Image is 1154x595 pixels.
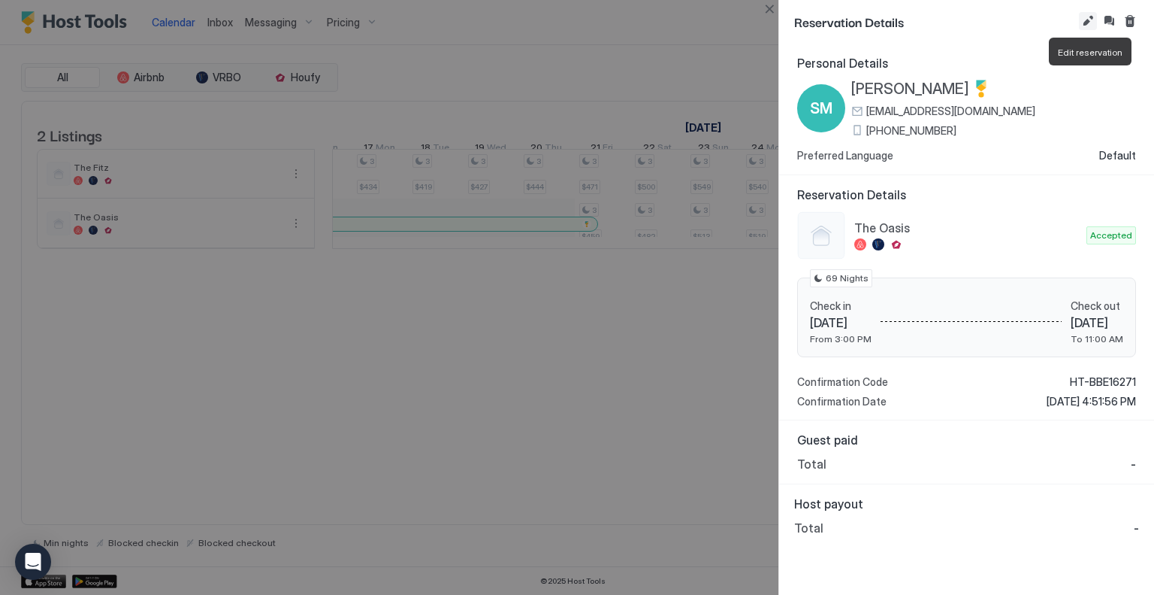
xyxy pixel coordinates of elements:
button: Inbox [1100,12,1118,30]
button: Edit reservation [1079,12,1097,30]
button: Cancel reservation [1121,12,1139,30]
span: Edit reservation [1058,47,1122,58]
span: Guest paid [797,433,1136,448]
span: Confirmation Date [797,395,887,408]
span: Confirmation Code [797,375,888,389]
span: Reservation Details [797,187,1136,202]
span: Reservation Details [794,12,1076,31]
span: Host payout [794,496,1139,512]
span: Total [794,521,823,536]
span: Accepted [1090,229,1132,242]
span: Default [1099,149,1136,162]
span: 69 Nights [826,272,869,285]
div: Open Intercom Messenger [15,544,51,580]
span: Preferred Language [797,149,893,162]
span: - [1131,457,1136,472]
span: HT-BBE16271 [1070,375,1136,389]
span: [EMAIL_ADDRESS][DOMAIN_NAME] [866,105,1035,118]
span: From 3:00 PM [810,333,872,345]
span: [DATE] 4:51:56 PM [1047,395,1136,408]
span: [DATE] [1071,315,1123,330]
span: [PHONE_NUMBER] [866,124,956,138]
span: Personal Details [797,56,1136,71]
span: Total [797,457,826,472]
span: To 11:00 AM [1071,333,1123,345]
span: - [1134,521,1139,536]
span: Check out [1071,299,1123,313]
span: Check in [810,299,872,313]
span: [DATE] [810,315,872,330]
span: SM [810,97,832,120]
span: The Oasis [854,220,1080,235]
span: [PERSON_NAME] [851,80,969,99]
